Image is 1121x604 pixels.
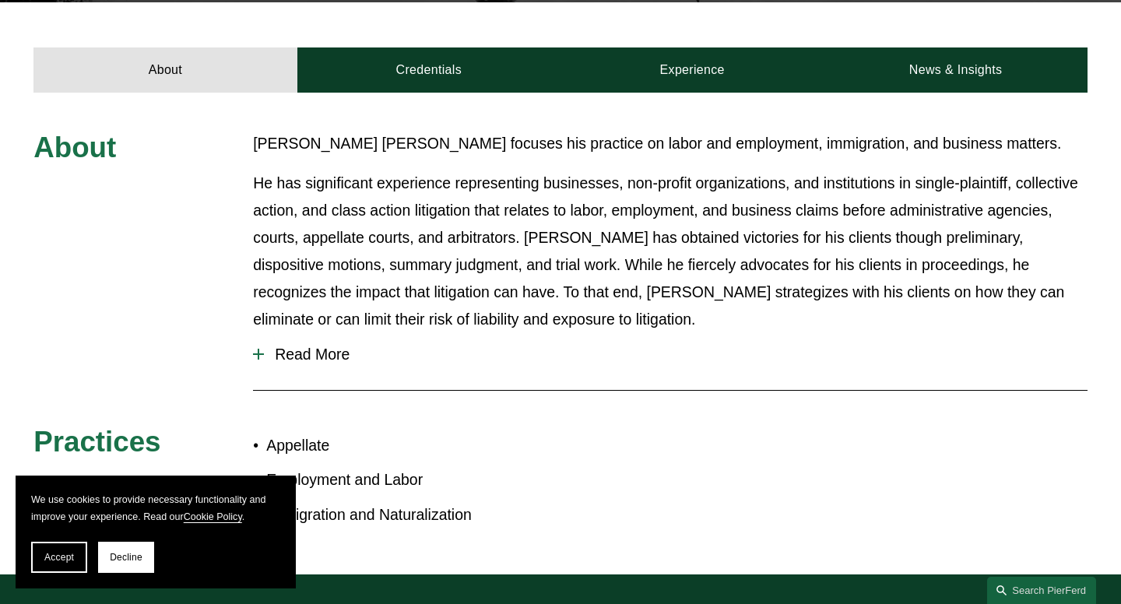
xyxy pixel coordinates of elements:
[98,542,154,573] button: Decline
[44,552,74,563] span: Accept
[31,491,280,526] p: We use cookies to provide necessary functionality and improve your experience. Read our .
[253,130,1088,157] p: [PERSON_NAME] [PERSON_NAME] focuses his practice on labor and employment, immigration, and busine...
[110,552,142,563] span: Decline
[266,466,560,493] p: Employment and Labor
[266,501,560,528] p: Immigration and Naturalization
[824,47,1087,93] a: News & Insights
[31,542,87,573] button: Accept
[33,132,116,163] span: About
[33,47,297,93] a: About
[266,432,560,459] p: Appellate
[184,511,242,522] a: Cookie Policy
[560,47,824,93] a: Experience
[16,476,296,588] section: Cookie banner
[297,47,560,93] a: Credentials
[253,334,1088,375] button: Read More
[253,170,1088,333] p: He has significant experience representing businesses, non-profit organizations, and institutions...
[264,346,1088,363] span: Read More
[987,577,1096,604] a: Search this site
[33,426,160,458] span: Practices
